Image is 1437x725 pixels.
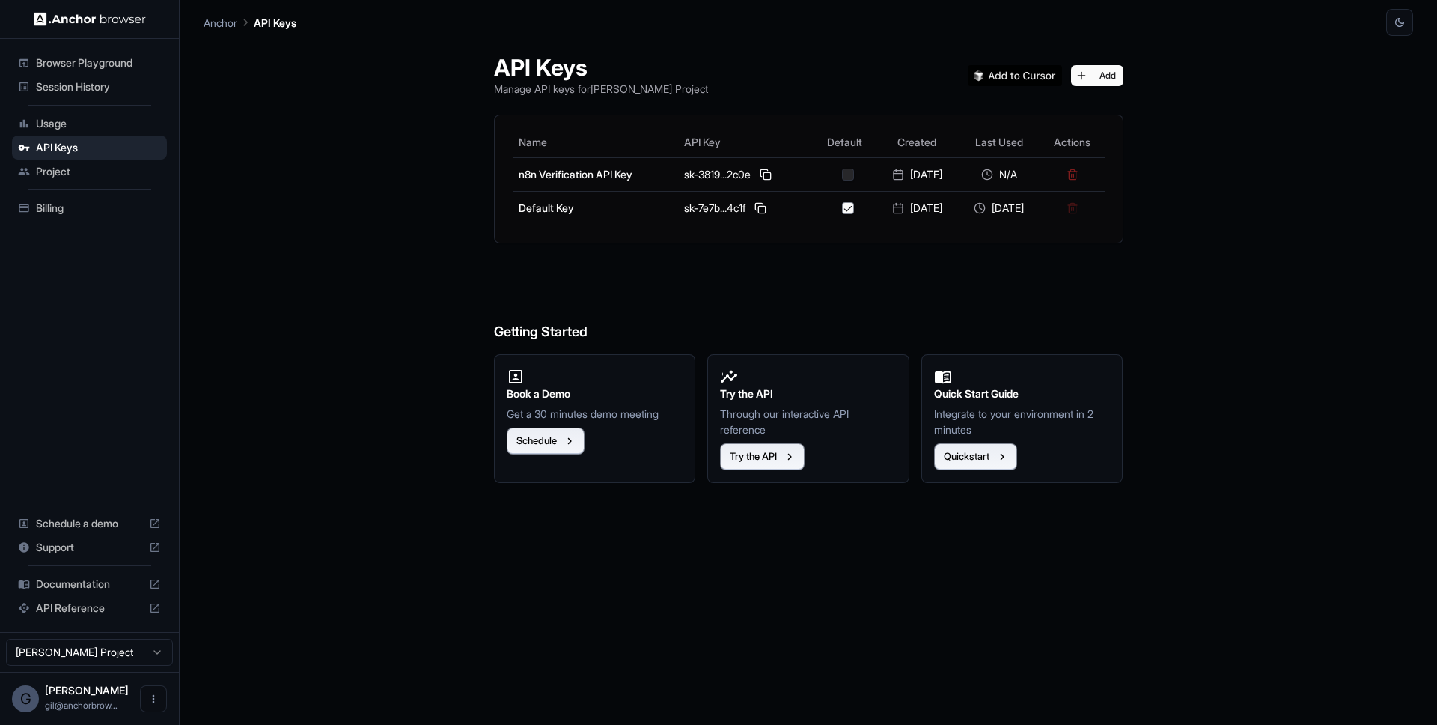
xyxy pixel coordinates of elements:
[882,201,952,216] div: [DATE]
[140,685,167,712] button: Open menu
[513,127,679,157] th: Name
[684,166,808,183] div: sk-3819...2c0e
[964,201,1034,216] div: [DATE]
[720,386,897,402] h2: Try the API
[882,167,952,182] div: [DATE]
[934,406,1111,437] p: Integrate to your environment in 2 minutes
[36,201,161,216] span: Billing
[720,406,897,437] p: Through our interactive API reference
[757,166,775,183] button: Copy API key
[36,601,143,616] span: API Reference
[964,167,1034,182] div: N/A
[45,700,118,711] span: gil@anchorbrowser.io
[254,15,296,31] p: API Keys
[12,512,167,536] div: Schedule a demo
[36,55,161,70] span: Browser Playground
[12,112,167,136] div: Usage
[876,127,958,157] th: Created
[507,406,683,422] p: Get a 30 minutes demo meeting
[513,191,679,225] td: Default Key
[1071,65,1123,86] button: Add
[12,536,167,559] div: Support
[934,386,1111,402] h2: Quick Start Guide
[34,12,146,26] img: Anchor Logo
[968,65,1062,86] img: Add anchorbrowser MCP server to Cursor
[36,516,143,531] span: Schedule a demo
[507,386,683,402] h2: Book a Demo
[1040,127,1105,157] th: Actions
[12,596,167,620] div: API Reference
[12,196,167,220] div: Billing
[678,127,814,157] th: API Key
[12,136,167,160] div: API Keys
[12,75,167,99] div: Session History
[12,685,39,712] div: G
[36,140,161,155] span: API Keys
[934,443,1017,470] button: Quickstart
[36,164,161,179] span: Project
[958,127,1040,157] th: Last Used
[720,443,805,470] button: Try the API
[494,261,1123,343] h6: Getting Started
[12,51,167,75] div: Browser Playground
[12,572,167,596] div: Documentation
[45,684,129,697] span: Gil Dankner
[513,157,679,191] td: n8n Verification API Key
[684,199,808,217] div: sk-7e7b...4c1f
[36,79,161,94] span: Session History
[12,160,167,183] div: Project
[36,116,161,131] span: Usage
[814,127,876,157] th: Default
[204,14,296,31] nav: breadcrumb
[494,81,708,97] p: Manage API keys for [PERSON_NAME] Project
[751,199,769,217] button: Copy API key
[36,577,143,592] span: Documentation
[494,54,708,81] h1: API Keys
[507,428,585,455] button: Schedule
[36,540,143,555] span: Support
[204,15,237,31] p: Anchor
